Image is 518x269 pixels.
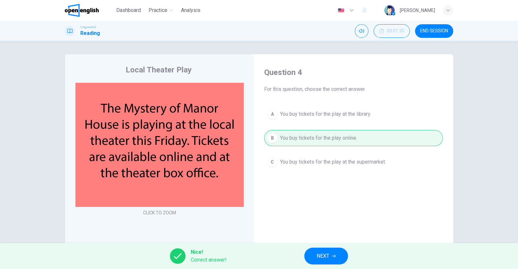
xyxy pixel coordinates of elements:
h1: Reading [80,29,100,37]
h4: Question 4 [264,67,443,78]
span: Linguaskill [80,25,96,29]
div: [PERSON_NAME] [400,6,435,14]
h4: Local Theater Play [126,65,192,75]
img: en [337,8,345,13]
span: 00:01:35 [387,28,404,34]
img: undefined [75,83,244,207]
div: Mute [355,24,368,38]
button: CLICK TO ZOOM [141,208,179,217]
span: NEXT [317,252,329,261]
a: OpenEnglish logo [65,4,114,17]
button: Analysis [178,5,203,16]
img: Profile picture [384,5,395,16]
div: Hide [374,24,410,38]
button: Practice [146,5,176,16]
img: OpenEnglish logo [65,4,99,17]
span: Dashboard [116,6,141,14]
button: END SESSION [415,24,453,38]
span: Practice [149,6,167,14]
span: Correct answer! [191,256,227,264]
button: 00:01:35 [374,24,410,38]
button: Dashboard [114,5,143,16]
span: Nice! [191,248,227,256]
span: For this question, choose the correct answer. [264,85,443,93]
span: END SESSION [420,28,448,34]
span: Analysis [181,6,200,14]
button: NEXT [304,248,348,264]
